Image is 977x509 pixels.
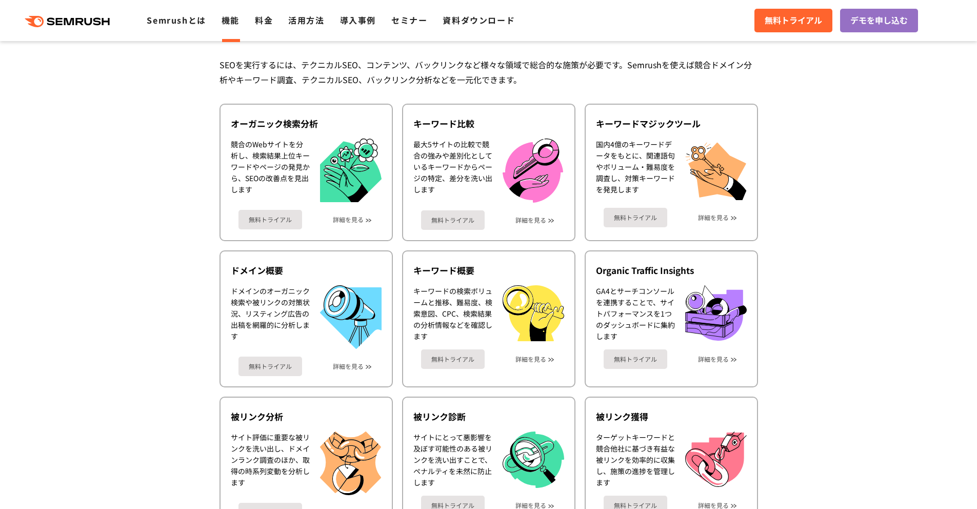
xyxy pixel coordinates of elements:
[333,216,364,223] a: 詳細を見る
[596,264,747,277] div: Organic Traffic Insights
[754,9,832,32] a: 無料トライアル
[255,14,273,26] a: 料金
[596,410,747,423] div: 被リンク獲得
[320,432,382,495] img: 被リンク分析
[850,14,908,27] span: デモを申し込む
[443,14,515,26] a: 資料ダウンロード
[515,502,546,509] a: 詳細を見る
[503,285,564,341] img: キーワード概要
[231,118,382,130] div: オーガニック検索分析
[238,210,302,229] a: 無料トライアル
[333,363,364,370] a: 詳細を見る
[320,139,382,203] img: オーガニック検索分析
[840,9,918,32] a: デモを申し込む
[503,432,564,488] img: 被リンク診断
[220,57,758,87] div: SEOを実行するには、テクニカルSEO、コンテンツ、バックリンクなど様々な領域で総合的な施策が必要です。Semrushを使えば競合ドメイン分析やキーワード調査、テクニカルSEO、バックリンク分析...
[413,285,492,342] div: キーワードの検索ボリュームと推移、難易度、検索意図、CPC、検索結果の分析情報などを確認します
[231,264,382,277] div: ドメイン概要
[238,357,302,376] a: 無料トライアル
[147,14,206,26] a: Semrushとは
[391,14,427,26] a: セミナー
[596,432,675,488] div: ターゲットキーワードと競合他社に基づき有益な被リンクを効率的に収集し、施策の進捗を管理します
[515,356,546,363] a: 詳細を見る
[421,349,485,369] a: 無料トライアル
[698,214,729,221] a: 詳細を見る
[685,139,747,200] img: キーワードマジックツール
[685,432,747,487] img: 被リンク獲得
[515,217,546,224] a: 詳細を見る
[231,432,310,495] div: サイト評価に重要な被リンクを洗い出し、ドメインランク調査のほか、取得の時系列変動を分析します
[596,139,675,200] div: 国内4億のキーワードデータをもとに、関連語句やボリューム・難易度を調査し、対策キーワードを発見します
[231,410,382,423] div: 被リンク分析
[604,208,667,227] a: 無料トライアル
[222,14,240,26] a: 機能
[698,502,729,509] a: 詳細を見る
[596,285,675,342] div: GA4とサーチコンソールを連携することで、サイトパフォーマンスを1つのダッシュボードに集約します
[765,14,822,27] span: 無料トライアル
[596,118,747,130] div: キーワードマジックツール
[413,118,564,130] div: キーワード比較
[340,14,376,26] a: 導入事例
[413,139,492,203] div: 最大5サイトの比較で競合の強みや差別化としているキーワードからページの特定、差分を洗い出します
[231,285,310,349] div: ドメインのオーガニック検索や被リンクの対策状況、リスティング広告の出稿を網羅的に分析します
[413,264,564,277] div: キーワード概要
[503,139,563,203] img: キーワード比較
[320,285,382,349] img: ドメイン概要
[413,410,564,423] div: 被リンク診断
[231,139,310,203] div: 競合のWebサイトを分析し、検索結果上位キーワードやページの発見から、SEOの改善点を見出します
[685,285,747,341] img: Organic Traffic Insights
[698,356,729,363] a: 詳細を見る
[604,349,667,369] a: 無料トライアル
[288,14,324,26] a: 活用方法
[413,432,492,488] div: サイトにとって悪影響を及ぼす可能性のある被リンクを洗い出すことで、ペナルティを未然に防止します
[421,210,485,230] a: 無料トライアル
